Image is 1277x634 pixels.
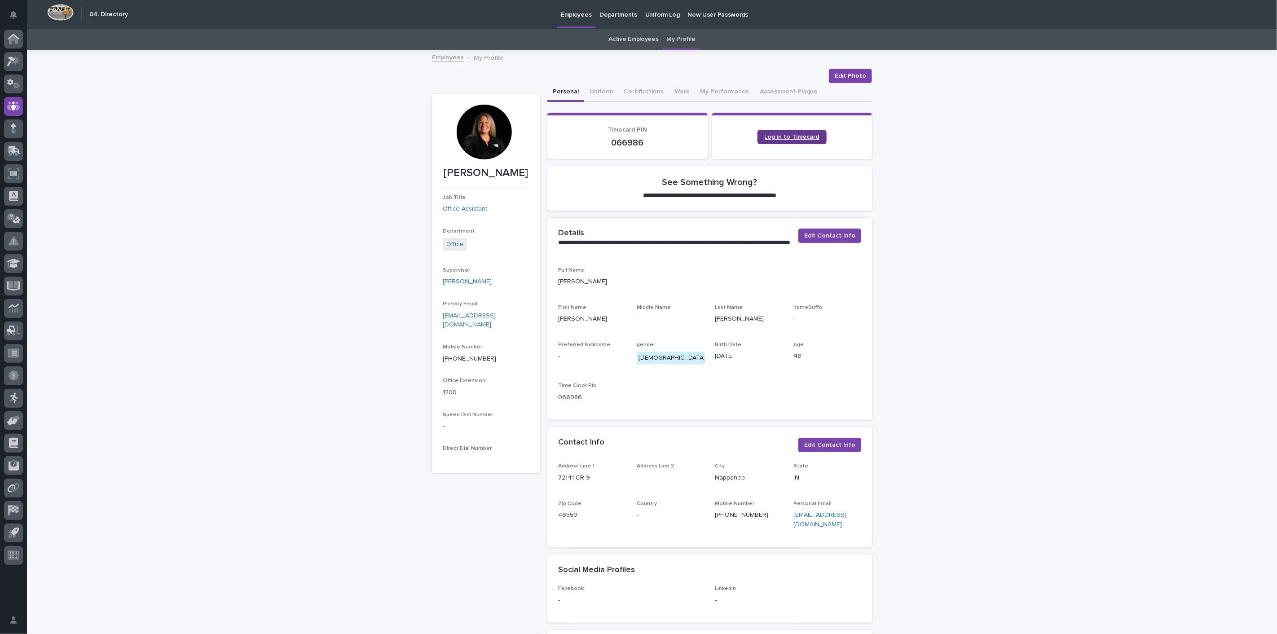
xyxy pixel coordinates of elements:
span: Job Title [443,195,466,200]
span: Edit Photo [835,71,866,80]
button: My Performance [695,83,754,102]
span: Department [443,229,475,234]
span: gender [637,342,655,348]
button: Certifications [618,83,669,102]
a: Office [446,240,463,249]
p: 72141 CR 9 [558,473,626,483]
p: [PERSON_NAME] [443,167,529,180]
button: Assessment Plaque [754,83,823,102]
p: - [558,596,705,605]
span: Personal Email [793,501,832,506]
p: [PERSON_NAME] [715,314,783,324]
span: Time Clock Pin [558,383,596,388]
span: State [793,463,808,469]
div: [DEMOGRAPHIC_DATA] [637,352,707,365]
h2: 04. Directory [89,11,128,18]
button: Work [669,83,695,102]
span: Direct Dial Number [443,446,492,451]
p: - [558,352,626,361]
span: Primary Email [443,301,477,307]
span: Birth Date [715,342,742,348]
span: Supervisor [443,268,470,273]
h2: Contact Info [558,438,604,448]
p: 48 [793,352,861,361]
p: [DATE] [715,352,783,361]
button: Edit Photo [829,69,872,83]
p: - [443,422,529,431]
span: Last Name [715,305,743,310]
span: Age [793,342,804,348]
a: My Profile [667,29,696,50]
span: Timecard PIN [608,127,647,133]
p: - [637,314,705,324]
a: [PHONE_NUMBER] [443,356,496,362]
span: Edit Contact Info [804,440,855,449]
p: - [715,596,862,605]
a: [EMAIL_ADDRESS][DOMAIN_NAME] [443,313,496,328]
p: IN [793,473,861,483]
a: [PHONE_NUMBER] [715,512,769,518]
a: Log in to Timecard [757,130,827,144]
p: - [793,314,861,324]
button: Notifications [4,5,23,24]
span: Speed Dial Number [443,412,493,418]
span: Preferred Nickname [558,342,610,348]
p: [PERSON_NAME] [558,314,626,324]
span: City [715,463,725,469]
a: [PERSON_NAME] [443,277,492,286]
span: Country [637,501,657,506]
p: Nappanee [715,473,783,483]
p: - [637,473,705,483]
div: Notifications [11,11,23,25]
h2: Details [558,229,584,238]
h2: See Something Wrong? [662,177,757,188]
a: Office Assistant [443,204,487,214]
button: Edit Contact Info [798,438,861,452]
span: Edit Contact Info [804,231,855,240]
p: 46550 [558,511,626,520]
a: [EMAIL_ADDRESS][DOMAIN_NAME] [793,512,846,528]
p: My Profile [474,52,503,62]
span: Zip Code [558,501,581,506]
span: Mobile Number [443,344,482,350]
p: [PERSON_NAME] [558,277,861,286]
p: - [637,511,705,520]
span: Mobile Number [715,501,755,506]
p: 066986 [558,137,697,148]
span: Facebook [558,586,584,591]
p: 066986 [558,393,626,402]
span: Middle Name [637,305,671,310]
a: Active Employees [609,29,659,50]
h2: Social Media Profiles [558,565,635,575]
a: Employees [432,52,464,62]
span: Address Line 1 [558,463,594,469]
img: Workspace Logo [47,4,74,21]
span: Address Line 2 [637,463,674,469]
button: Personal [547,83,584,102]
span: nameSuffix [793,305,823,310]
span: Office Extension [443,378,485,383]
button: Uniform [584,83,618,102]
span: Log in to Timecard [765,134,819,140]
span: First Name [558,305,586,310]
p: 1200 [443,388,529,397]
span: LinkedIn [715,586,736,591]
button: Edit Contact Info [798,229,861,243]
span: Full Name [558,268,584,273]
